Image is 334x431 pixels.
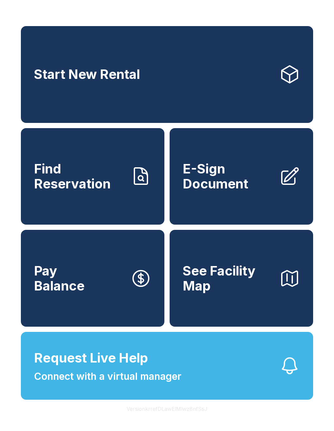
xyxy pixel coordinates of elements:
[183,161,274,191] span: E-Sign Document
[34,161,125,191] span: Find Reservation
[121,400,213,418] button: VersionkrrefDLawElMlwz8nfSsJ
[34,67,140,82] span: Start New Rental
[34,348,148,368] span: Request Live Help
[183,263,274,293] span: See Facility Map
[21,128,164,225] a: Find Reservation
[21,332,313,400] button: Request Live HelpConnect with a virtual manager
[21,230,164,327] button: PayBalance
[34,369,181,384] span: Connect with a virtual manager
[21,26,313,123] a: Start New Rental
[34,263,84,293] span: Pay Balance
[170,230,313,327] button: See Facility Map
[170,128,313,225] a: E-Sign Document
